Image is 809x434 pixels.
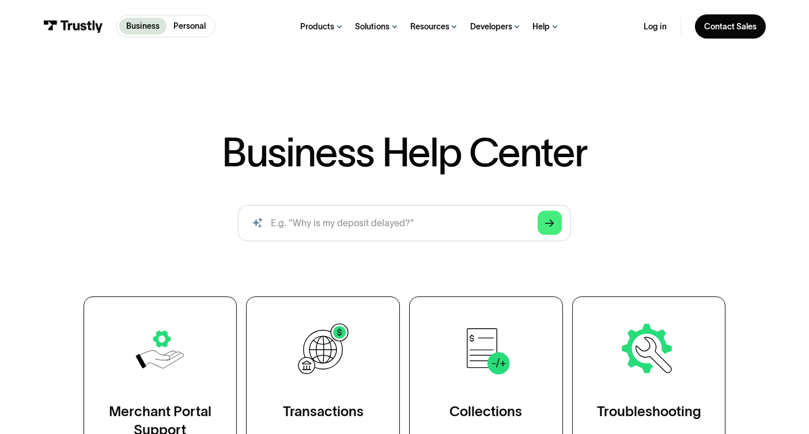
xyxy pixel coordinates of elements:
h1: Business Help Center [222,132,587,173]
div: Help [532,21,550,32]
div: Developers [470,21,512,32]
div: Transactions [283,402,364,421]
div: Troubleshooting [597,402,701,421]
div: Solutions [355,21,390,32]
form: Search [238,205,570,242]
a: Log in [644,21,667,32]
div: Contact Sales [704,21,757,32]
input: search [238,205,570,242]
div: Products [300,21,334,32]
p: Business [126,20,160,32]
div: Collections [449,402,522,421]
div: Resources [410,21,449,32]
p: Personal [173,20,206,32]
a: Personal [167,18,213,35]
a: Business [119,18,167,35]
a: Contact Sales [695,14,766,39]
img: Trustly Logo [43,20,103,33]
